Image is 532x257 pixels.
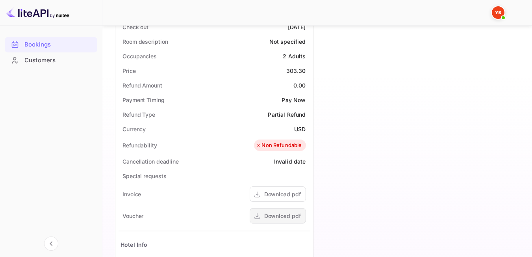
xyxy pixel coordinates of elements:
div: Download pdf [264,190,301,198]
div: 0.00 [293,81,306,89]
div: Check out [122,23,148,31]
div: Invoice [122,190,141,198]
div: Occupancies [122,52,157,60]
div: Non Refundable [256,142,302,149]
div: Partial Refund [268,110,306,119]
div: Price [122,67,136,75]
div: Room description [122,37,168,46]
div: Special requests [122,172,166,180]
img: Yandex Support [492,6,504,19]
div: Refund Type [122,110,155,119]
a: Bookings [5,37,97,52]
button: Collapse navigation [44,237,58,251]
div: Refund Amount [122,81,162,89]
div: Cancellation deadline [122,157,179,166]
div: Hotel Info [120,240,148,249]
div: USD [294,125,306,133]
div: [DATE] [288,23,306,31]
div: Customers [5,53,97,68]
div: Payment Timing [122,96,165,104]
div: Invalid date [274,157,306,166]
div: Bookings [24,40,93,49]
div: 2 Adults [283,52,306,60]
div: Currency [122,125,146,133]
div: Download pdf [264,212,301,220]
div: Voucher [122,212,143,220]
div: Not specified [269,37,306,46]
div: Refundability [122,141,157,149]
img: LiteAPI logo [6,6,69,19]
div: Customers [24,56,93,65]
a: Customers [5,53,97,67]
div: 303.30 [286,67,306,75]
div: Pay Now [282,96,306,104]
